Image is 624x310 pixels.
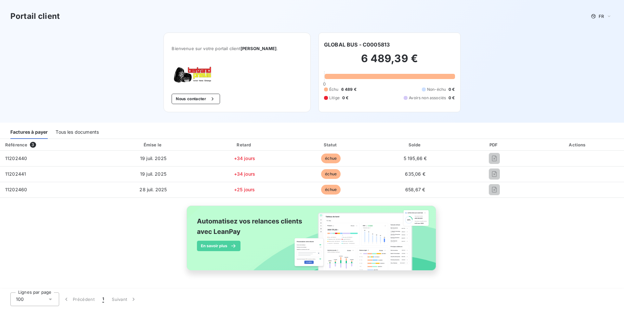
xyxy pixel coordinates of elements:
[321,154,341,163] span: échue
[5,155,27,161] span: 11202440
[5,187,27,192] span: 11202460
[234,171,255,177] span: +34 jours
[108,292,141,306] button: Suivant
[290,142,372,148] div: Statut
[59,292,98,306] button: Précédent
[404,155,427,161] span: 5 195,66 €
[409,95,446,101] span: Avoirs non associés
[321,185,341,195] span: échue
[172,67,213,83] img: Company logo
[323,81,326,87] span: 0
[234,187,255,192] span: +25 jours
[234,155,255,161] span: +34 jours
[56,125,99,139] div: Tous les documents
[10,10,60,22] h3: Portail client
[140,171,166,177] span: 19 juil. 2025
[341,87,357,92] span: 6 489 €
[427,87,446,92] span: Non-échu
[16,296,24,303] span: 100
[324,52,455,72] h2: 6 489,39 €
[140,155,166,161] span: 19 juil. 2025
[5,142,27,147] div: Référence
[533,142,623,148] div: Actions
[329,87,339,92] span: Échu
[30,142,36,148] span: 3
[102,296,104,303] span: 1
[599,14,604,19] span: FR
[458,142,530,148] div: PDF
[10,125,48,139] div: Factures à payer
[107,142,200,148] div: Émise le
[5,171,26,177] span: 11202441
[405,187,425,192] span: 658,67 €
[172,94,220,104] button: Nous contacter
[240,46,277,51] span: [PERSON_NAME]
[448,95,455,101] span: 0 €
[342,95,348,101] span: 0 €
[202,142,287,148] div: Retard
[139,187,167,192] span: 28 juil. 2025
[375,142,456,148] div: Solde
[324,41,390,48] h6: GLOBAL BUS - C0005813
[172,46,303,51] span: Bienvenue sur votre portail client .
[321,169,341,179] span: échue
[181,202,443,282] img: banner
[405,171,425,177] span: 635,06 €
[329,95,340,101] span: Litige
[98,292,108,306] button: 1
[448,87,455,92] span: 0 €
